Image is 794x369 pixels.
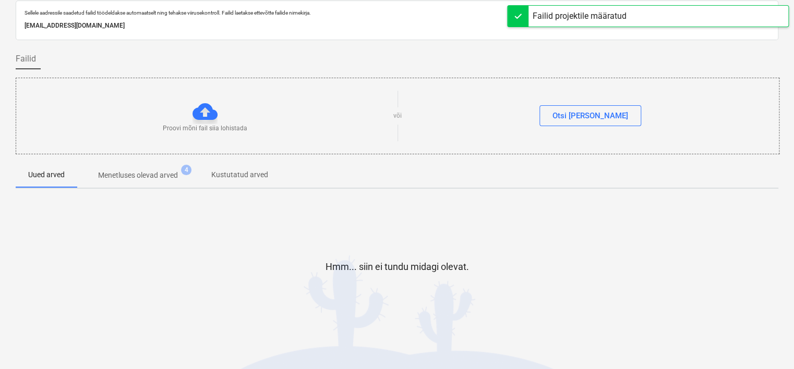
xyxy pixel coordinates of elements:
p: Proovi mõni fail siia lohistada [163,124,247,133]
p: Sellele aadressile saadetud failid töödeldakse automaatselt ning tehakse viirusekontroll. Failid ... [25,9,769,16]
p: Hmm... siin ei tundu midagi olevat. [326,261,469,273]
p: Menetluses olevad arved [98,170,178,181]
span: Failid [16,53,36,65]
button: Otsi [PERSON_NAME] [539,105,641,126]
p: Uued arved [28,169,65,180]
p: [EMAIL_ADDRESS][DOMAIN_NAME] [25,20,769,31]
div: Proovi mõni fail siia lohistadavõiOtsi [PERSON_NAME] [16,78,779,154]
div: Failid projektile määratud [533,10,627,22]
p: või [393,112,402,120]
span: 4 [181,165,191,175]
p: Kustutatud arved [211,169,268,180]
div: Otsi [PERSON_NAME] [552,109,628,122]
